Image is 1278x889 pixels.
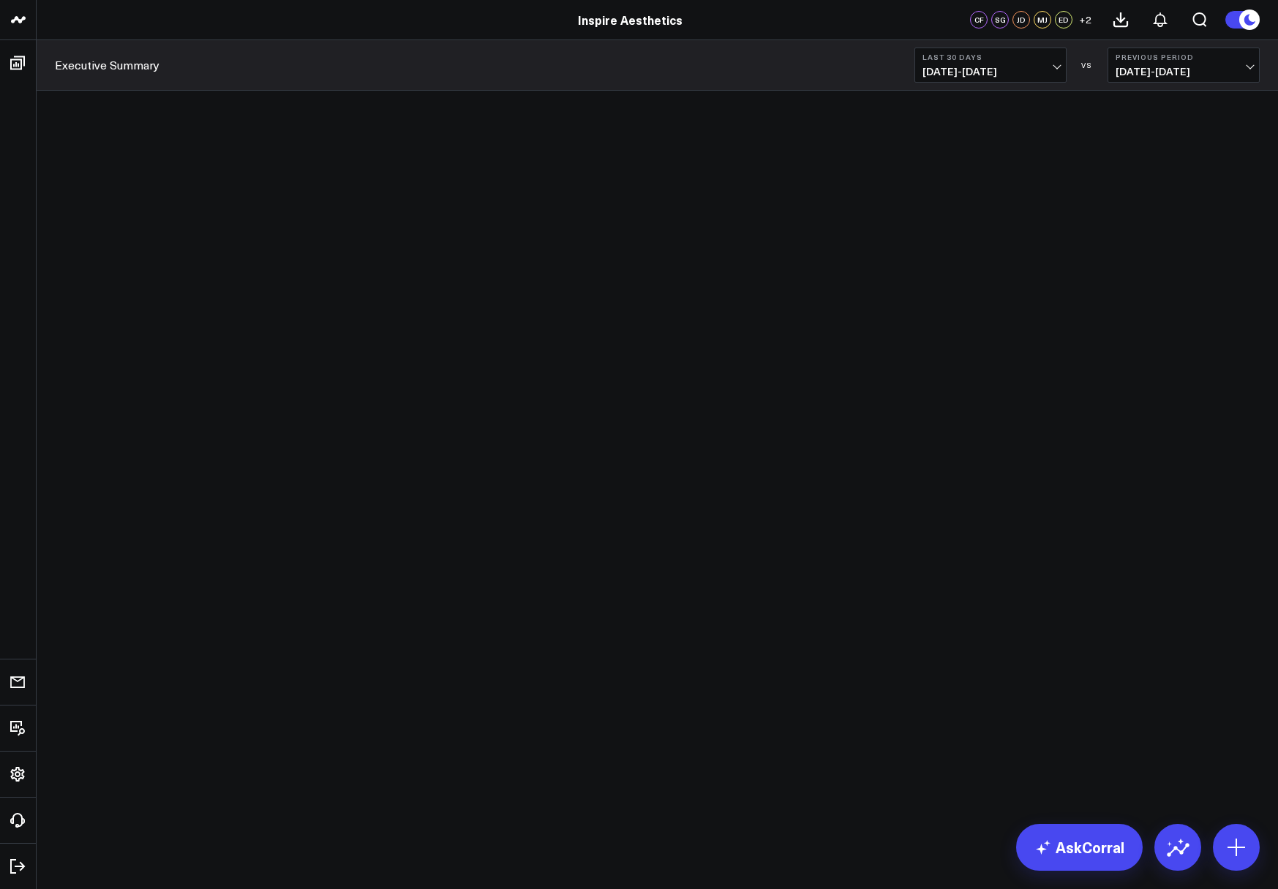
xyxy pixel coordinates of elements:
[1012,11,1030,29] div: JD
[1116,53,1252,61] b: Previous Period
[1016,824,1143,871] a: AskCorral
[1074,61,1100,69] div: VS
[922,66,1059,77] span: [DATE] - [DATE]
[1116,66,1252,77] span: [DATE] - [DATE]
[55,57,159,73] a: Executive Summary
[1055,11,1072,29] div: ED
[970,11,988,29] div: CF
[1079,15,1091,25] span: + 2
[1076,11,1094,29] button: +2
[578,12,683,28] a: Inspire Aesthetics
[1108,48,1260,83] button: Previous Period[DATE]-[DATE]
[922,53,1059,61] b: Last 30 Days
[914,48,1067,83] button: Last 30 Days[DATE]-[DATE]
[991,11,1009,29] div: SG
[1034,11,1051,29] div: MJ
